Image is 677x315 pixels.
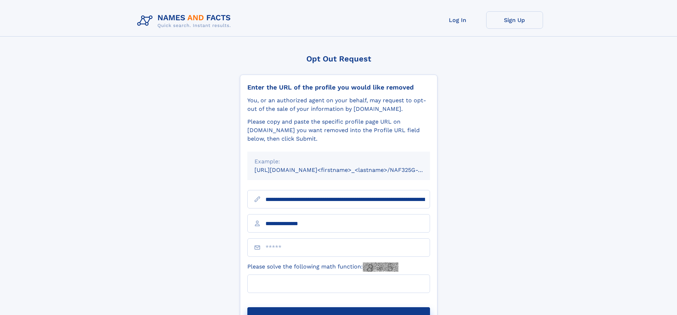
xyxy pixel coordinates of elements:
div: You, or an authorized agent on your behalf, may request to opt-out of the sale of your informatio... [247,96,430,113]
a: Sign Up [486,11,543,29]
div: Please copy and paste the specific profile page URL on [DOMAIN_NAME] you want removed into the Pr... [247,118,430,143]
div: Example: [254,157,423,166]
small: [URL][DOMAIN_NAME]<firstname>_<lastname>/NAF325G-xxxxxxxx [254,167,444,173]
img: Logo Names and Facts [134,11,237,31]
div: Enter the URL of the profile you would like removed [247,83,430,91]
a: Log In [429,11,486,29]
label: Please solve the following math function: [247,262,398,272]
div: Opt Out Request [240,54,437,63]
